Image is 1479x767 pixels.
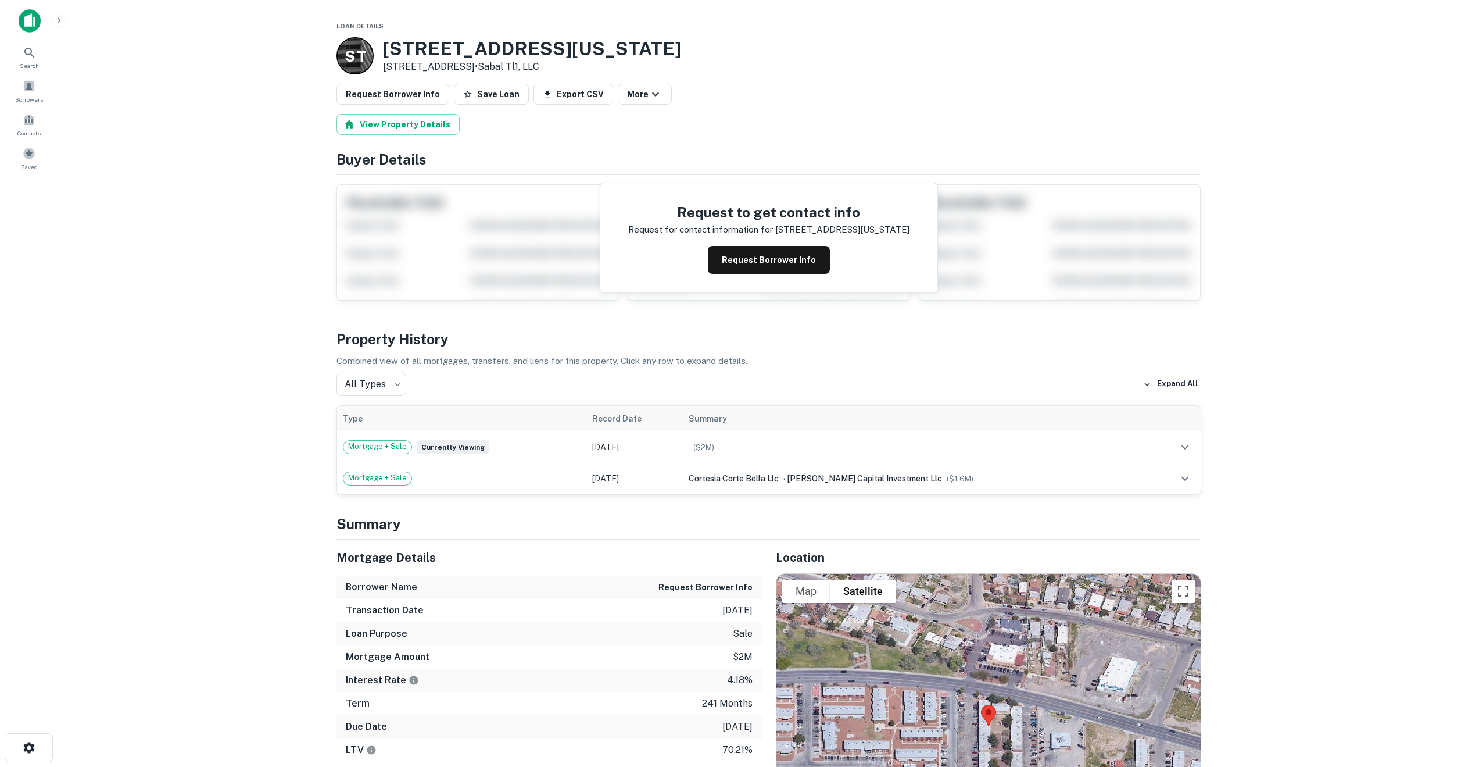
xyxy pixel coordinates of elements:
span: Currently viewing [417,440,489,454]
span: Mortgage + Sale [343,441,411,452]
span: Borrowers [15,95,43,104]
button: Toggle fullscreen view [1172,580,1195,603]
svg: The interest rates displayed on the website are for informational purposes only and may be report... [409,675,419,686]
img: capitalize-icon.png [19,9,41,33]
p: [STREET_ADDRESS][US_STATE] [775,223,909,237]
span: Saved [21,162,38,172]
h5: Location [776,549,1201,566]
p: [STREET_ADDRESS] • [383,60,681,74]
p: [DATE] [722,604,753,618]
h6: Term [346,697,370,711]
button: View Property Details [336,114,460,135]
h6: Loan Purpose [346,627,407,641]
a: Borrowers [3,75,55,106]
p: 70.21% [722,743,753,757]
h6: Mortgage Amount [346,650,429,664]
button: expand row [1175,469,1195,488]
h4: Request to get contact info [628,202,909,223]
h6: Borrower Name [346,580,417,594]
p: Combined view of all mortgages, transfers, and liens for this property. Click any row to expand d... [336,354,1201,368]
svg: LTVs displayed on the website are for informational purposes only and may be reported incorrectly... [366,745,377,755]
p: sale [733,627,753,641]
td: [DATE] [586,463,683,494]
h5: Mortgage Details [336,549,762,566]
div: All Types [336,373,406,396]
span: Search [20,61,39,70]
a: Saved [3,142,55,174]
button: Request Borrower Info [658,580,753,594]
span: ($ 1.6M ) [947,475,973,483]
button: expand row [1175,437,1195,457]
span: ($ 2M ) [693,443,714,452]
span: [PERSON_NAME] capital investment llc [787,474,942,483]
span: Mortgage + Sale [343,472,411,484]
h6: Due Date [346,720,387,734]
p: Request for contact information for [628,223,773,237]
button: Show satellite imagery [830,580,896,603]
iframe: Chat Widget [1421,674,1479,730]
p: [DATE] [722,720,753,734]
span: Contacts [17,129,41,138]
a: Contacts [3,109,55,140]
h6: Interest Rate [346,673,419,687]
button: Save Loan [454,84,529,105]
h4: Summary [336,513,1201,534]
button: More [618,84,672,105]
h4: Property History [336,329,1201,349]
th: Type [337,406,587,431]
h6: Transaction Date [346,604,424,618]
button: Expand All [1140,376,1201,393]
h6: LTV [346,743,377,757]
p: 241 months [702,697,753,711]
span: Loan Details [336,23,384,30]
a: Sabal Tl1, LLC [478,61,539,72]
span: cortesia corte bella llc [689,474,779,483]
button: Request Borrower Info [336,84,449,105]
h4: Buyer Details [336,149,1201,170]
a: Search [3,41,55,73]
p: $2m [733,650,753,664]
th: Summary [683,406,1151,431]
td: [DATE] [586,431,683,463]
button: Show street map [782,580,830,603]
div: → [689,472,1145,485]
p: S T [345,45,366,67]
h3: [STREET_ADDRESS][US_STATE] [383,38,681,60]
th: Record Date [586,406,683,431]
button: Export CSV [533,84,613,105]
p: 4.18% [727,673,753,687]
button: Request Borrower Info [708,246,830,274]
